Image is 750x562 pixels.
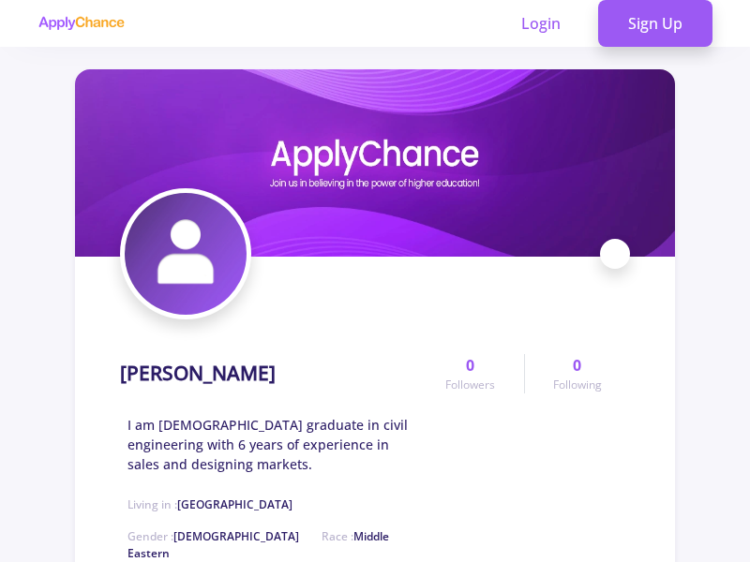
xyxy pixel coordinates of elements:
span: Following [553,377,602,393]
img: maziyar ahmadicover image [75,69,675,257]
span: Middle Eastern [127,528,389,561]
span: 0 [466,354,474,377]
span: Race : [127,528,389,561]
h1: [PERSON_NAME] [120,362,276,385]
span: [DEMOGRAPHIC_DATA] [173,528,299,544]
span: [GEOGRAPHIC_DATA] [177,496,292,512]
img: applychance logo text only [37,16,125,31]
span: I am [DEMOGRAPHIC_DATA] graduate in civil engineering with 6 years of experience in sales and des... [127,415,417,474]
span: Living in : [127,496,292,512]
a: 0Followers [417,354,523,393]
span: 0 [573,354,581,377]
span: Followers [445,377,495,393]
span: Gender : [127,528,299,544]
a: 0Following [524,354,630,393]
img: maziyar ahmadiavatar [125,193,247,315]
